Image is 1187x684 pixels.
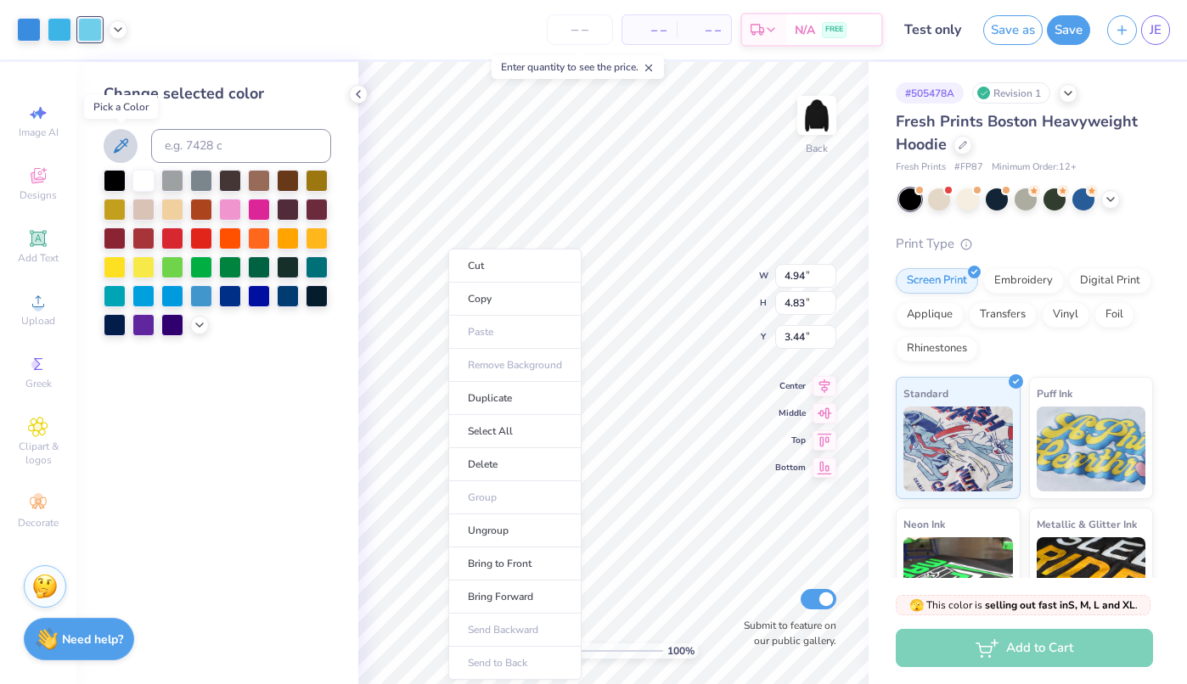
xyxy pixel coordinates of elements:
span: JE [1150,20,1162,40]
li: Copy [448,283,582,316]
span: 100 % [667,643,695,659]
span: Image AI [19,126,59,139]
input: – – [547,14,613,45]
span: Fresh Prints Boston Heavyweight Hoodie [896,111,1138,154]
a: JE [1141,15,1170,45]
span: Clipart & logos [8,440,68,467]
li: Cut [448,249,582,283]
span: Designs [20,188,57,202]
div: Screen Print [896,268,978,294]
img: Back [800,98,834,132]
li: Ungroup [448,514,582,547]
span: Puff Ink [1037,384,1072,402]
strong: selling out fast in S, M, L and XL [985,598,1135,612]
span: Neon Ink [903,515,945,533]
li: Delete [448,448,582,481]
img: Metallic & Glitter Ink [1037,537,1146,622]
div: Rhinestones [896,336,978,362]
span: Upload [21,314,55,328]
img: Puff Ink [1037,406,1146,491]
div: Revision 1 [972,82,1050,104]
span: Greek [25,377,52,390]
li: Select All [448,415,582,448]
span: 🫣 [909,597,924,614]
div: Applique [896,302,964,328]
img: Neon Ink [903,537,1013,622]
span: Fresh Prints [896,160,946,175]
span: Top [775,435,806,446]
img: Standard [903,406,1013,491]
div: Foil [1094,302,1134,328]
li: Bring to Front [448,547,582,580]
div: Print Type [896,234,1153,254]
span: Metallic & Glitter Ink [1037,515,1137,533]
input: e.g. 7428 c [151,129,331,163]
div: Pick a Color [84,95,158,119]
span: Middle [775,407,806,419]
label: Submit to feature on our public gallery. [734,618,836,648]
li: Bring Forward [448,580,582,614]
li: Duplicate [448,382,582,415]
div: Transfers [969,302,1037,328]
button: Save as [983,15,1043,45]
span: Minimum Order: 12 + [992,160,1077,175]
span: Center [775,380,806,392]
span: – – [633,21,667,39]
span: Standard [903,384,948,402]
div: Digital Print [1069,268,1151,294]
span: # FP87 [954,160,983,175]
strong: Need help? [62,631,123,648]
button: Save [1047,15,1090,45]
div: Embroidery [983,268,1064,294]
span: Decorate [18,516,59,530]
span: FREE [825,24,843,36]
div: Back [806,141,828,156]
span: This color is . [909,597,1138,613]
div: Enter quantity to see the price. [492,55,664,79]
input: Untitled Design [892,13,975,47]
span: N/A [795,21,815,39]
span: Add Text [18,251,59,265]
span: – – [687,21,721,39]
div: Vinyl [1042,302,1089,328]
span: Bottom [775,462,806,474]
div: # 505478A [896,82,964,104]
div: Change selected color [104,82,331,105]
